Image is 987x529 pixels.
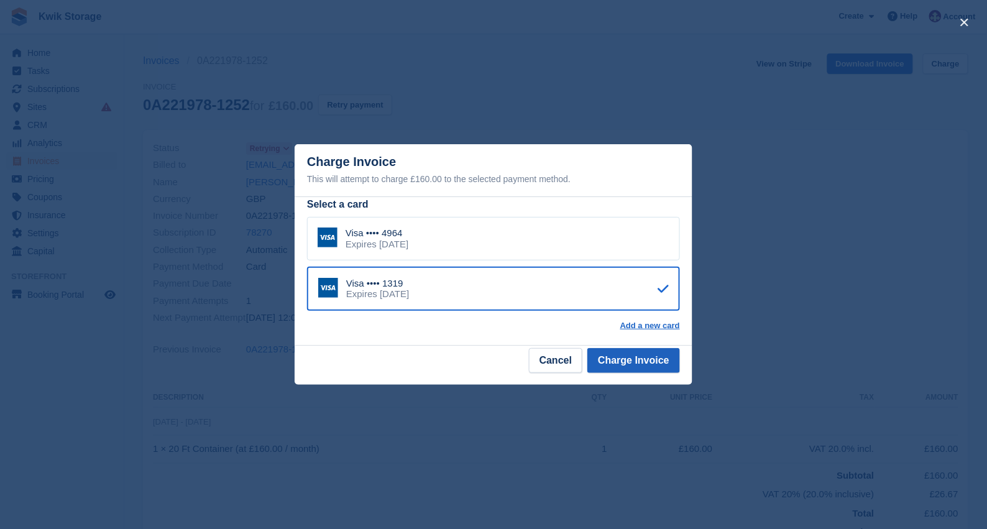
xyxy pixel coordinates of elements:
div: This will attempt to charge £160.00 to the selected payment method. [307,172,680,186]
img: Visa Logo [318,228,337,247]
button: Cancel [529,348,582,373]
img: Visa Logo [318,278,338,298]
div: Visa •••• 1319 [346,278,409,289]
div: Expires [DATE] [346,288,409,300]
div: Expires [DATE] [346,239,408,250]
div: Select a card [307,197,680,212]
button: Charge Invoice [587,348,680,373]
div: Charge Invoice [307,155,680,186]
div: Visa •••• 4964 [346,228,408,239]
a: Add a new card [620,321,680,331]
button: close [955,12,975,32]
